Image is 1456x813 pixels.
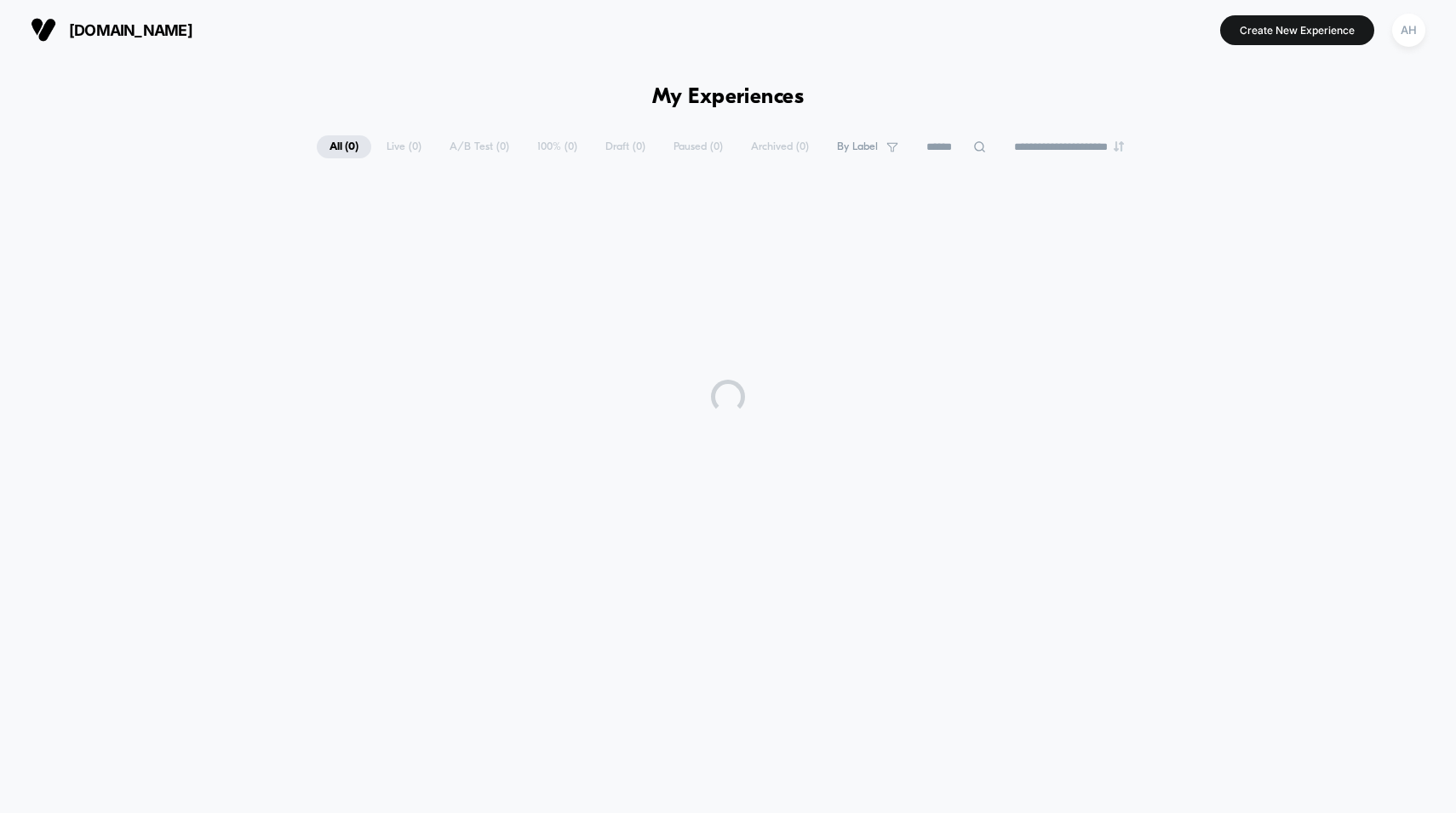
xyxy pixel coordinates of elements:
button: Create New Experience [1220,15,1374,45]
span: All ( 0 ) [317,135,371,158]
button: AH [1387,13,1430,48]
span: By Label [837,140,878,153]
h1: My Experiences [652,85,805,110]
img: Visually logo [31,17,56,43]
img: end [1114,141,1124,152]
div: AH [1392,14,1425,47]
span: [DOMAIN_NAME] [69,21,192,39]
button: [DOMAIN_NAME] [26,16,198,43]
